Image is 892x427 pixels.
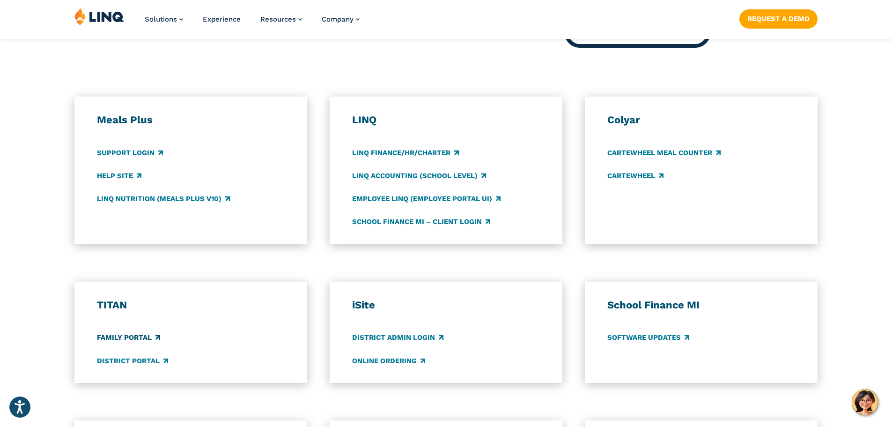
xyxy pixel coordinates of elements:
[607,333,689,343] a: Software Updates
[97,356,168,366] a: District Portal
[74,7,124,25] img: LINQ | K‑12 Software
[97,299,285,312] h3: TITAN
[352,356,425,366] a: Online Ordering
[145,15,183,23] a: Solutions
[145,7,360,38] nav: Primary Navigation
[260,15,302,23] a: Resources
[852,389,878,415] button: Hello, have a question? Let’s chat.
[97,194,230,204] a: LINQ Nutrition (Meals Plus v10)
[352,171,486,181] a: LINQ Accounting (school level)
[607,148,721,158] a: CARTEWHEEL Meal Counter
[739,7,818,28] nav: Button Navigation
[145,15,177,23] span: Solutions
[352,217,490,227] a: School Finance MI – Client Login
[203,15,241,23] a: Experience
[607,299,796,312] h3: School Finance MI
[352,194,501,204] a: Employee LINQ (Employee Portal UI)
[322,15,360,23] a: Company
[352,113,540,127] h3: LINQ
[322,15,354,23] span: Company
[97,333,160,343] a: Family Portal
[352,299,540,312] h3: iSite
[97,171,141,181] a: Help Site
[97,148,163,158] a: Support Login
[97,113,285,127] h3: Meals Plus
[352,148,459,158] a: LINQ Finance/HR/Charter
[260,15,296,23] span: Resources
[607,113,796,127] h3: Colyar
[739,9,818,28] a: Request a Demo
[607,171,663,181] a: CARTEWHEEL
[352,333,443,343] a: District Admin Login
